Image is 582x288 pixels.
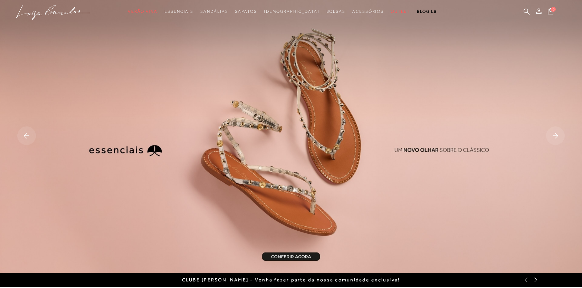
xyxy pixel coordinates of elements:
span: Essenciais [164,9,193,14]
span: Sandálias [200,9,228,14]
a: categoryNavScreenReaderText [391,5,410,18]
button: 0 [546,8,555,17]
a: CLUBE [PERSON_NAME] - Venha fazer parte da nossa comunidade exclusiva! [182,277,400,282]
span: [DEMOGRAPHIC_DATA] [264,9,319,14]
a: categoryNavScreenReaderText [200,5,228,18]
a: categoryNavScreenReaderText [128,5,158,18]
span: Sapatos [235,9,257,14]
span: BLOG LB [417,9,437,14]
a: categoryNavScreenReaderText [164,5,193,18]
a: BLOG LB [417,5,437,18]
span: Bolsas [326,9,345,14]
span: Outlet [391,9,410,14]
span: 0 [551,7,556,12]
a: categoryNavScreenReaderText [352,5,384,18]
span: Acessórios [352,9,384,14]
a: categoryNavScreenReaderText [326,5,345,18]
span: Verão Viva [128,9,158,14]
a: noSubCategoriesText [264,5,319,18]
a: categoryNavScreenReaderText [235,5,257,18]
